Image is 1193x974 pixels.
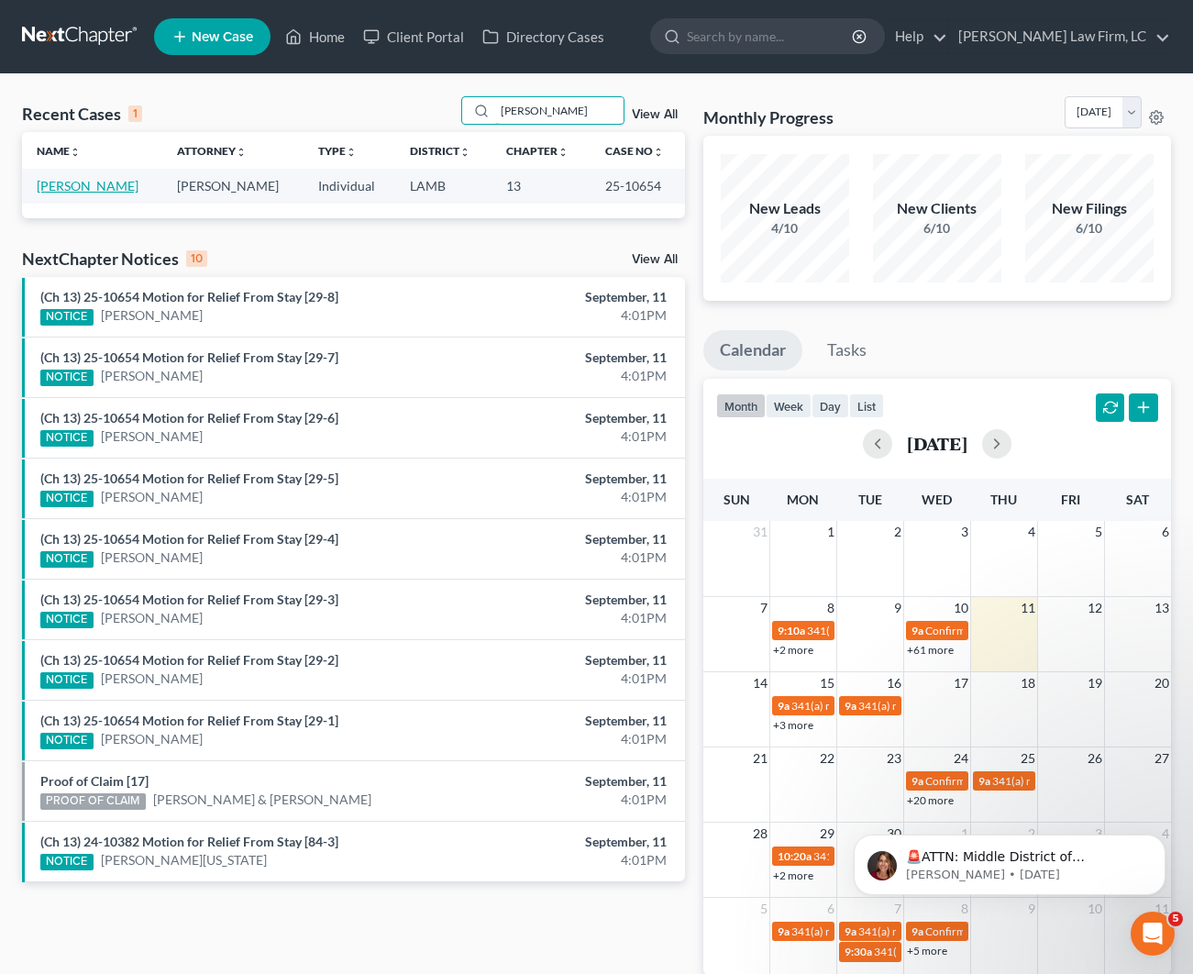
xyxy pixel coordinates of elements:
[22,248,207,270] div: NextChapter Notices
[37,178,138,194] a: [PERSON_NAME]
[40,612,94,628] div: NOTICE
[845,699,856,713] span: 9a
[469,288,666,306] div: September, 11
[959,521,970,543] span: 3
[907,944,947,957] a: +5 more
[304,169,396,203] td: Individual
[192,30,253,44] span: New Case
[922,492,952,507] span: Wed
[40,713,338,728] a: (Ch 13) 25-10654 Motion for Relief From Stay [29-1]
[101,730,203,748] a: [PERSON_NAME]
[469,851,666,869] div: 4:01PM
[40,470,338,486] a: (Ch 13) 25-10654 Motion for Relief From Stay [29-5]
[40,531,338,547] a: (Ch 13) 25-10654 Motion for Relief From Stay [29-4]
[492,169,590,203] td: 13
[40,854,94,870] div: NOTICE
[858,699,1035,713] span: 341(a) meeting for [PERSON_NAME]
[978,774,990,788] span: 9a
[716,393,766,418] button: month
[469,730,666,748] div: 4:01PM
[773,869,813,882] a: +2 more
[778,924,790,938] span: 9a
[1126,492,1149,507] span: Sat
[469,409,666,427] div: September, 11
[469,609,666,627] div: 4:01PM
[703,106,834,128] h3: Monthly Progress
[40,773,149,789] a: Proof of Claim [17]
[949,20,1170,53] a: [PERSON_NAME] Law Firm, LC
[469,488,666,506] div: 4:01PM
[469,306,666,325] div: 4:01PM
[40,491,94,507] div: NOTICE
[469,712,666,730] div: September, 11
[751,823,769,845] span: 28
[469,548,666,567] div: 4:01PM
[778,849,812,863] span: 10:20a
[469,791,666,809] div: 4:01PM
[1025,219,1154,238] div: 6/10
[469,530,666,548] div: September, 11
[758,597,769,619] span: 7
[346,147,357,158] i: unfold_more
[186,250,207,267] div: 10
[778,699,790,713] span: 9a
[818,823,836,845] span: 29
[1153,597,1171,619] span: 13
[1026,521,1037,543] span: 4
[40,370,94,386] div: NOTICE
[591,169,685,203] td: 25-10654
[751,747,769,769] span: 21
[469,651,666,670] div: September, 11
[653,147,664,158] i: unfold_more
[1160,521,1171,543] span: 6
[40,592,338,607] a: (Ch 13) 25-10654 Motion for Relief From Stay [29-3]
[791,924,968,938] span: 341(a) meeting for [PERSON_NAME]
[101,306,203,325] a: [PERSON_NAME]
[813,849,990,863] span: 341(a) meeting for [PERSON_NAME]
[911,924,923,938] span: 9a
[885,747,903,769] span: 23
[236,147,247,158] i: unfold_more
[162,169,303,203] td: [PERSON_NAME]
[1019,597,1037,619] span: 11
[724,492,750,507] span: Sun
[1168,912,1183,926] span: 5
[1093,521,1104,543] span: 5
[892,597,903,619] span: 9
[1019,672,1037,694] span: 18
[395,169,492,203] td: LAMB
[825,597,836,619] span: 8
[153,791,371,809] a: [PERSON_NAME] & [PERSON_NAME]
[751,672,769,694] span: 14
[469,427,666,446] div: 4:01PM
[101,367,203,385] a: [PERSON_NAME]
[1131,912,1175,956] iframe: Intercom live chat
[911,774,923,788] span: 9a
[952,597,970,619] span: 10
[459,147,470,158] i: unfold_more
[276,20,354,53] a: Home
[1153,747,1171,769] span: 27
[773,643,813,657] a: +2 more
[1153,672,1171,694] span: 20
[818,672,836,694] span: 15
[354,20,473,53] a: Client Portal
[101,427,203,446] a: [PERSON_NAME]
[911,624,923,637] span: 9a
[40,652,338,668] a: (Ch 13) 25-10654 Motion for Relief From Stay [29-2]
[925,924,1133,938] span: Confirmation hearing for [PERSON_NAME]
[40,309,94,326] div: NOTICE
[825,521,836,543] span: 1
[849,393,884,418] button: list
[558,147,569,158] i: unfold_more
[818,747,836,769] span: 22
[128,105,142,122] div: 1
[605,144,664,158] a: Case Nounfold_more
[101,670,203,688] a: [PERSON_NAME]
[952,747,970,769] span: 24
[826,796,1193,924] iframe: Intercom notifications message
[37,144,81,158] a: Nameunfold_more
[1019,747,1037,769] span: 25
